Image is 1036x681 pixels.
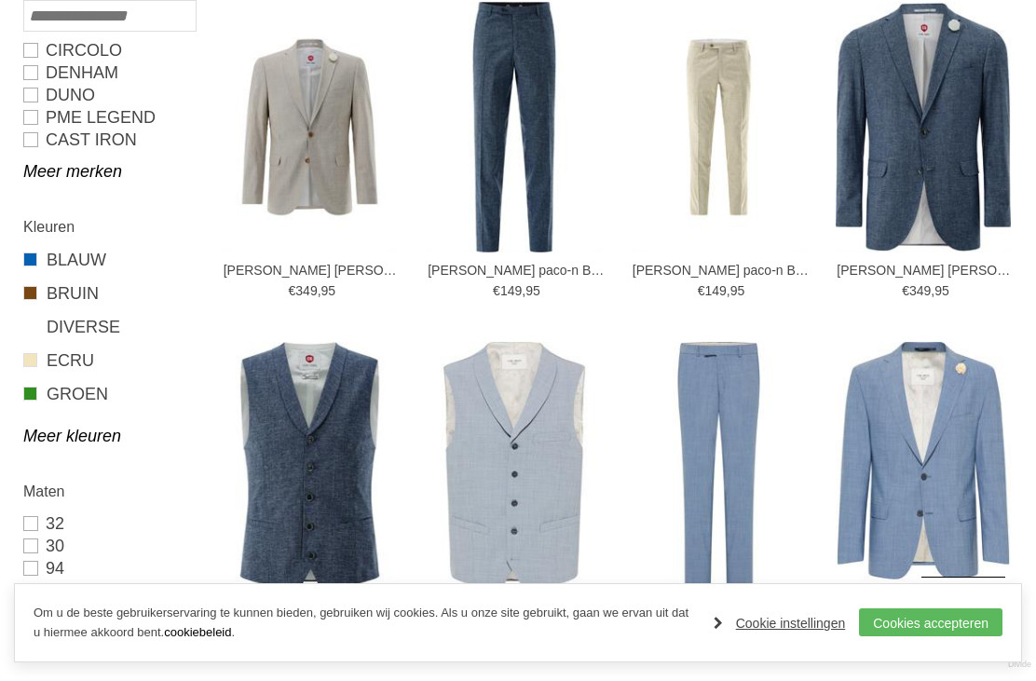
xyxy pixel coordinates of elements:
img: GROSS Warren Vesten en Gilets [427,342,603,592]
img: GROSS Shelby sv Colberts [836,342,1012,592]
span: € [902,283,909,298]
a: Terug naar boven [921,577,1005,661]
a: Circolo [23,39,195,61]
a: Meer merken [23,160,195,183]
h2: Maten [23,480,195,503]
a: Cookie instellingen [714,609,846,637]
a: PME LEGEND [23,106,195,129]
span: 149 [500,283,522,298]
span: , [318,283,321,298]
span: € [698,283,705,298]
a: cookiebeleid [164,625,231,639]
span: , [727,283,730,298]
a: ECRU [23,348,195,373]
a: Meer kleuren [23,425,195,447]
a: Cookies accepteren [859,608,1002,636]
img: GROSS Sendrik Broeken en Pantalons [631,342,807,592]
img: GROSS Cg paco-n Broeken en Pantalons [631,2,807,252]
p: Om u de beste gebruikerservaring te kunnen bieden, gebruiken wij cookies. Als u onze site gebruik... [34,604,695,643]
a: 30 [23,535,195,557]
a: 94 [23,557,195,579]
a: 32 [23,512,195,535]
span: 149 [704,283,726,298]
a: GROEN [23,382,195,406]
a: 98 [23,579,195,602]
span: , [931,283,934,298]
a: DIVERSE [23,315,195,339]
span: 349 [909,283,931,298]
span: 349 [295,283,317,298]
a: BRUIN [23,281,195,306]
img: GROSS Cg paul-n sv Colberts [836,2,1012,252]
img: GROSS Cg paco-n Broeken en Pantalons [427,2,603,252]
span: € [493,283,500,298]
span: 95 [934,283,949,298]
a: DENHAM [23,61,195,84]
a: [PERSON_NAME] paco-n Broeken en Pantalons [428,262,605,279]
span: 95 [730,283,745,298]
span: , [522,283,525,298]
a: Duno [23,84,195,106]
h2: Kleuren [23,215,195,238]
span: € [289,283,296,298]
a: [PERSON_NAME] paco-n Broeken en Pantalons [633,262,810,279]
span: 95 [525,283,540,298]
a: CAST IRON [23,129,195,151]
span: 95 [321,283,336,298]
a: BLAUW [23,248,195,272]
a: [PERSON_NAME] [PERSON_NAME]-n sv Colberts [837,262,1014,279]
a: [PERSON_NAME] [PERSON_NAME]-n sv Colberts [224,262,401,279]
img: GROSS Cg paddy-n Vesten en Gilets [222,342,398,592]
img: GROSS Cg paul-n sv Colberts [222,2,398,252]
